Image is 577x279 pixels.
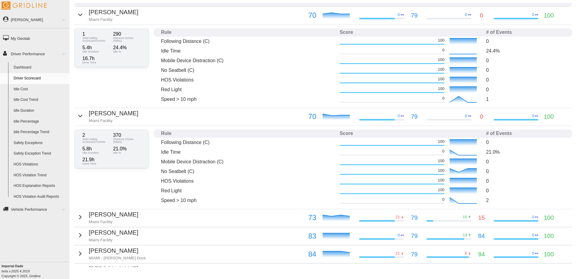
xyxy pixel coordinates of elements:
a: Driver Scorecard [11,73,69,84]
p: MIAMI - [PERSON_NAME] Dock [89,255,146,261]
p: 21 [395,214,400,220]
p: Miami Facility [89,17,138,22]
p: 70 [292,111,316,122]
a: Idle Percentage [11,116,69,127]
p: Total Safety Scorecard Events [82,37,110,42]
p: Distance Driven (Miles) [113,37,141,42]
p: Mobile Device Distraction (C) [161,158,335,165]
p: Miami Facility [89,118,138,123]
p: 0 [486,139,565,146]
p: Total Safety Scorecard Events [82,138,110,143]
p: 5.4 h [82,45,110,50]
p: 0 [442,47,444,53]
p: [PERSON_NAME] [89,246,146,255]
p: 100 [438,57,445,63]
p: 79 [411,11,418,20]
p: 79 [411,213,418,223]
p: 100 [438,139,445,144]
p: 0 [442,149,444,154]
i: beta v.2025.4.2019 [2,269,30,273]
p: 0 [486,67,565,74]
p: 5.8 h [82,146,110,151]
b: Imperial Dade [2,264,23,268]
p: 370 [113,133,141,138]
p: No Seatbelt (C) [161,67,335,74]
p: 0 [486,38,565,45]
button: [PERSON_NAME]Miami Facility [77,264,138,279]
th: Rule [158,28,337,37]
p: Idle Duration [82,151,110,154]
p: 1 [486,96,565,103]
p: 0 [398,113,400,119]
img: Gridline [2,2,47,10]
p: 73 [292,212,316,223]
p: Drive Time [82,162,110,165]
a: HOS Explanation Reports [11,181,69,191]
p: Idle Time [161,149,335,156]
a: Safety Exception Trend [11,148,69,159]
p: 2 [82,133,110,138]
p: HOS Violations [161,178,335,184]
a: HOS Violation Trend [11,170,69,181]
p: [PERSON_NAME] [89,264,138,274]
p: Following Distance (C) [161,139,335,146]
p: 0 [480,112,483,121]
th: # of Events [484,28,567,37]
p: 15 [463,214,467,220]
p: Drive Time [82,61,110,64]
p: 6 [465,251,467,256]
span: 24.4 % [486,48,500,53]
p: 100 [438,168,445,173]
p: 290 [113,32,141,37]
button: [PERSON_NAME]MIAMI - [PERSON_NAME] Dock [77,246,146,261]
a: HOS Violations [11,159,69,170]
p: 100 [438,76,445,82]
a: HOS Violation Audit Reports [11,191,69,202]
p: 85 [292,267,316,278]
p: 79 [411,231,418,241]
p: 0 [398,12,400,18]
p: No Seatbelt (C) [161,168,335,175]
p: 100 [544,213,554,223]
p: 100 [544,11,554,20]
p: Distance Driven (Miles) [113,138,141,143]
span: 21.0 % [486,149,500,155]
p: 0 [465,12,467,18]
p: 1 [82,32,110,37]
a: Idle Percentage Trend [11,127,69,138]
p: 84 [292,249,316,260]
p: 0 [486,158,565,165]
p: [PERSON_NAME] [89,228,138,237]
button: [PERSON_NAME]Miami Facility [77,8,138,22]
p: 70 [292,10,316,21]
p: 0 [486,178,565,184]
p: 21 [395,251,400,256]
p: 100 [438,158,445,164]
th: Score [337,130,483,138]
p: 100 [544,112,554,121]
p: 84 [478,231,485,241]
p: Red Light [161,86,335,93]
a: Idle Cost Trend [11,95,69,105]
p: 0 [398,232,400,238]
p: 100 [438,67,445,72]
p: 79 [411,250,418,259]
p: [PERSON_NAME] [89,109,138,118]
p: 0 [532,214,534,220]
p: HOS Violations [161,76,335,83]
p: 21.9 h [82,157,110,162]
a: Idle Cost [11,84,69,95]
p: 0 [532,113,534,119]
p: 100 [438,178,445,183]
p: Speed > 10 mph [161,197,335,204]
p: 100 [544,250,554,259]
p: 100 [438,38,445,43]
p: 0 [442,96,444,101]
p: 0 [486,187,565,194]
p: 19 [463,232,467,238]
p: 94 [478,250,485,259]
p: 100 [544,231,554,241]
th: # of Events [484,130,567,138]
p: Red Light [161,187,335,194]
a: Safety Exceptions [11,138,69,149]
